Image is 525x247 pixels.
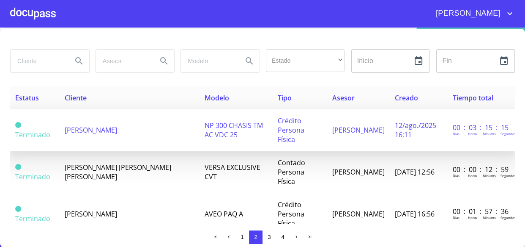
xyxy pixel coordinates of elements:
[181,50,236,72] input: search
[500,215,516,220] p: Segundos
[239,51,260,71] button: Search
[96,50,151,72] input: search
[241,234,243,240] span: 1
[453,93,493,103] span: Tiempo total
[205,209,243,219] span: AVEO PAQ A
[395,121,436,139] span: 12/ago./2025 16:11
[65,125,117,135] span: [PERSON_NAME]
[262,230,276,244] button: 3
[278,116,304,144] span: Crédito Persona Física
[65,93,87,103] span: Cliente
[205,93,229,103] span: Modelo
[453,131,459,136] p: Dias
[332,125,385,135] span: [PERSON_NAME]
[276,230,290,244] button: 4
[500,131,516,136] p: Segundos
[429,7,505,20] span: [PERSON_NAME]
[429,7,515,20] button: account of current user
[65,163,171,181] span: [PERSON_NAME] [PERSON_NAME] [PERSON_NAME]
[65,209,117,219] span: [PERSON_NAME]
[278,93,292,103] span: Tipo
[332,209,385,219] span: [PERSON_NAME]
[395,209,435,219] span: [DATE] 16:56
[266,49,345,72] div: ​
[468,131,477,136] p: Horas
[483,173,496,178] p: Minutos
[268,234,271,240] span: 3
[453,165,510,174] p: 00 : 00 : 12 : 59
[332,167,385,177] span: [PERSON_NAME]
[483,215,496,220] p: Minutos
[453,207,510,216] p: 00 : 01 : 57 : 36
[15,172,50,181] span: Terminado
[453,123,510,132] p: 00 : 03 : 15 : 15
[453,215,459,220] p: Dias
[332,93,355,103] span: Asesor
[15,206,21,212] span: Terminado
[500,173,516,178] p: Segundos
[278,158,305,186] span: Contado Persona Física
[15,214,50,223] span: Terminado
[15,130,50,139] span: Terminado
[15,93,39,103] span: Estatus
[254,234,257,240] span: 2
[453,173,459,178] p: Dias
[205,121,263,139] span: NP 300 CHASIS TM AC VDC 25
[69,51,89,71] button: Search
[15,122,21,128] span: Terminado
[468,215,477,220] p: Horas
[281,234,284,240] span: 4
[15,164,21,170] span: Terminado
[249,230,262,244] button: 2
[395,93,418,103] span: Creado
[278,200,304,228] span: Crédito Persona Física
[11,50,66,72] input: search
[205,163,260,181] span: VERSA EXCLUSIVE CVT
[235,230,249,244] button: 1
[154,51,174,71] button: Search
[468,173,477,178] p: Horas
[483,131,496,136] p: Minutos
[395,167,435,177] span: [DATE] 12:56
